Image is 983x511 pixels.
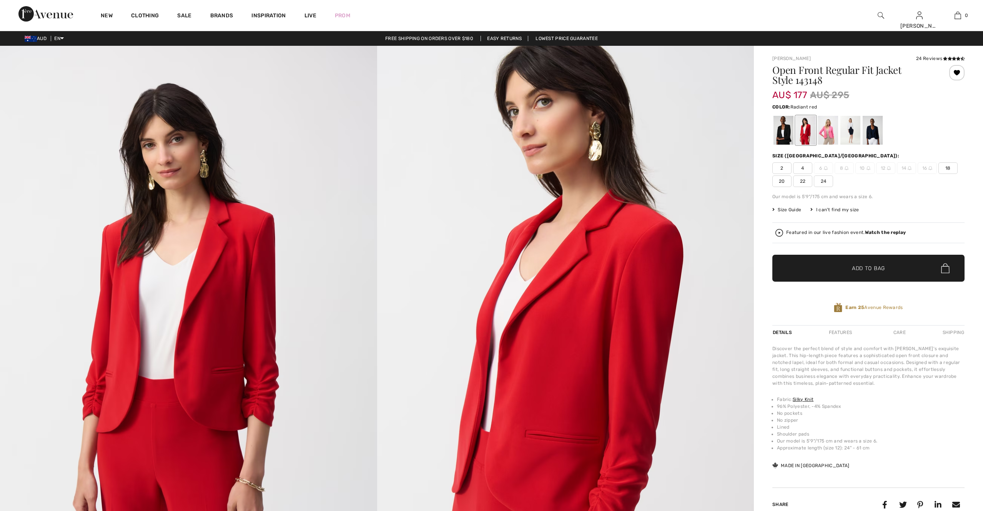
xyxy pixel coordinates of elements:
[772,502,788,507] span: Share
[793,397,813,402] a: Silky Knit
[379,36,479,41] a: Free shipping on orders over $180
[772,345,965,387] div: Discover the perfect blend of style and comfort with [PERSON_NAME]'s exquisite jacket. This hip-l...
[793,175,812,187] span: 22
[772,255,965,282] button: Add to Bag
[918,162,937,174] span: 16
[865,230,906,235] strong: Watch the replay
[939,11,976,20] a: 0
[938,162,958,174] span: 18
[822,326,858,339] div: Features
[772,152,901,159] div: Size ([GEOGRAPHIC_DATA]/[GEOGRAPHIC_DATA]):
[335,12,350,20] a: Prom
[251,12,286,20] span: Inspiration
[304,12,316,20] a: Live
[840,116,860,145] div: Vanilla 30
[101,12,113,20] a: New
[876,162,895,174] span: 12
[131,12,159,20] a: Clothing
[772,326,794,339] div: Details
[916,12,923,19] a: Sign In
[25,36,50,41] span: AUD
[777,424,965,431] li: Lined
[887,166,891,170] img: ring-m.svg
[772,65,933,85] h1: Open Front Regular Fit Jacket Style 143148
[772,56,811,61] a: [PERSON_NAME]
[845,304,903,311] span: Avenue Rewards
[529,36,604,41] a: Lowest Price Guarantee
[835,162,854,174] span: 8
[908,166,911,170] img: ring-m.svg
[965,12,968,19] span: 0
[177,12,191,20] a: Sale
[786,230,906,235] div: Featured in our live fashion event.
[777,396,965,403] li: Fabric:
[772,82,807,100] span: AU$ 177
[845,305,864,310] strong: Earn 25
[777,403,965,410] li: 96% Polyester, -4% Spandex
[845,166,848,170] img: ring-m.svg
[25,36,37,42] img: Australian Dollar
[855,162,875,174] span: 10
[878,11,884,20] img: search the website
[887,326,912,339] div: Care
[777,410,965,417] li: No pockets
[916,55,965,62] div: 24 Reviews
[824,166,828,170] img: ring-m.svg
[852,264,885,272] span: Add to Bag
[772,193,965,200] div: Our model is 5'9"/175 cm and wears a size 6.
[772,162,792,174] span: 2
[955,11,961,20] img: My Bag
[772,462,850,469] div: Made in [GEOGRAPHIC_DATA]
[928,166,932,170] img: ring-m.svg
[772,104,790,110] span: Color:
[810,88,849,102] span: AU$ 295
[777,417,965,424] li: No zipper
[796,116,816,145] div: Radiant red
[775,229,783,237] img: Watch the replay
[777,438,965,444] li: Our model is 5'9"/175 cm and wears a size 6.
[777,431,965,438] li: Shoulder pads
[481,36,528,41] a: Easy Returns
[818,116,838,145] div: Bubble gum
[867,166,870,170] img: ring-m.svg
[897,162,916,174] span: 14
[777,444,965,451] li: Approximate length (size 12): 24" - 61 cm
[772,175,792,187] span: 20
[863,116,883,145] div: Midnight Blue 40
[773,116,793,145] div: Black
[790,104,817,110] span: Radiant red
[941,326,965,339] div: Shipping
[772,206,801,213] span: Size Guide
[834,302,842,313] img: Avenue Rewards
[941,263,950,273] img: Bag.svg
[18,6,73,22] img: 1ère Avenue
[814,162,833,174] span: 6
[900,22,938,30] div: [PERSON_NAME]
[810,206,859,213] div: I can't find my size
[793,162,812,174] span: 4
[814,175,833,187] span: 24
[54,36,64,41] span: EN
[916,11,923,20] img: My Info
[210,12,233,20] a: Brands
